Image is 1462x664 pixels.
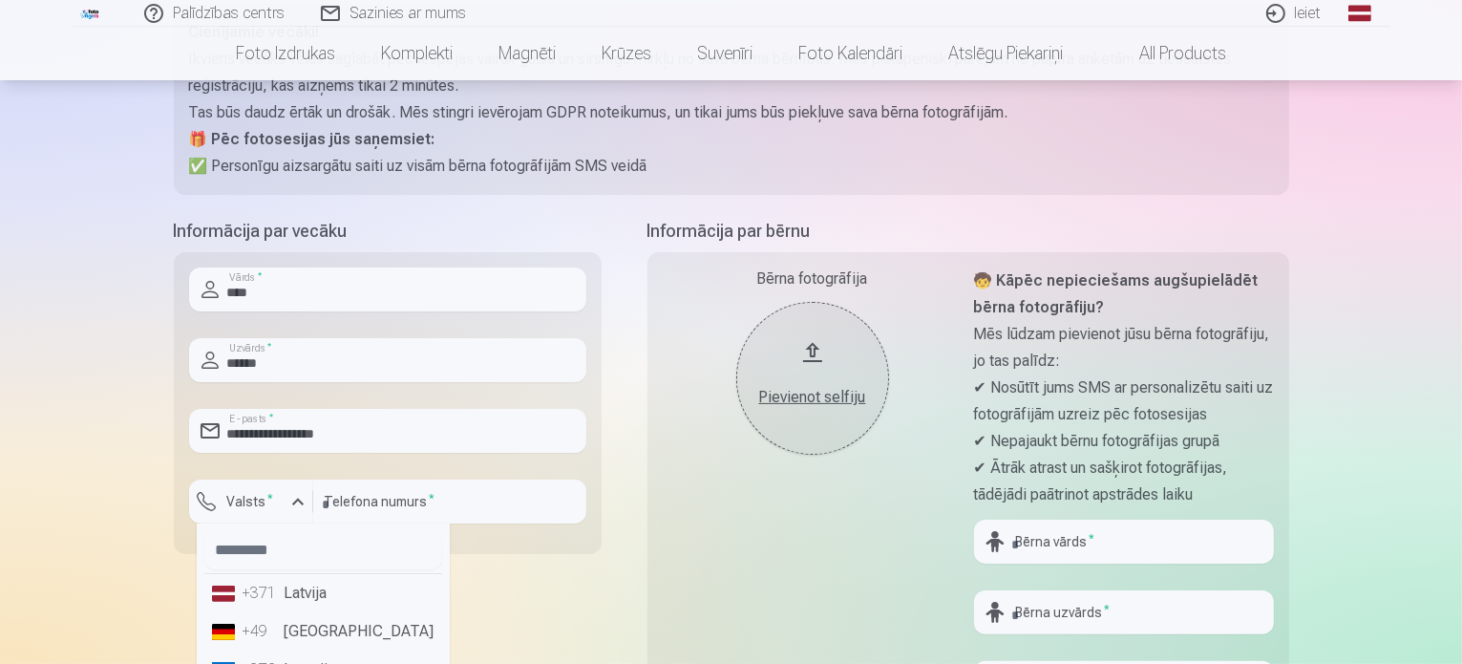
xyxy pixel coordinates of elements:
a: All products [1086,27,1249,80]
div: +371 [243,582,281,605]
strong: 🧒 Kāpēc nepieciešams augšupielādēt bērna fotogrāfiju? [974,271,1259,316]
p: ✔ Ātrāk atrast un sašķirot fotogrāfijas, tādējādi paātrinot apstrādes laiku [974,455,1274,508]
label: Valsts [220,492,282,511]
p: ✔ Nepajaukt bērnu fotogrāfijas grupā [974,428,1274,455]
a: Komplekti [358,27,476,80]
a: Atslēgu piekariņi [925,27,1086,80]
p: ✅ Personīgu aizsargātu saiti uz visām bērna fotogrāfijām SMS veidā [189,153,1274,180]
p: ✔ Nosūtīt jums SMS ar personalizētu saiti uz fotogrāfijām uzreiz pēc fotosesijas [974,375,1274,428]
a: Suvenīri [674,27,775,80]
li: [GEOGRAPHIC_DATA] [204,612,442,651]
h5: Informācija par vecāku [174,218,602,245]
div: Pievienot selfiju [755,386,870,409]
strong: 🎁 Pēc fotosesijas jūs saņemsiet: [189,130,435,148]
div: Bērna fotogrāfija [663,268,963,290]
img: /fa1 [80,8,101,19]
h5: Informācija par bērnu [647,218,1289,245]
div: +49 [243,620,281,643]
li: Latvija [204,574,442,612]
a: Foto izdrukas [213,27,358,80]
a: Magnēti [476,27,579,80]
a: Krūzes [579,27,674,80]
a: Foto kalendāri [775,27,925,80]
button: Pievienot selfiju [736,302,889,455]
p: Tas būs daudz ērtāk un drošāk. Mēs stingri ievērojam GDPR noteikumus, un tikai jums būs piekļuve ... [189,99,1274,126]
button: Valsts* [189,480,313,524]
p: Mēs lūdzam pievienot jūsu bērna fotogrāfiju, jo tas palīdz: [974,321,1274,375]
